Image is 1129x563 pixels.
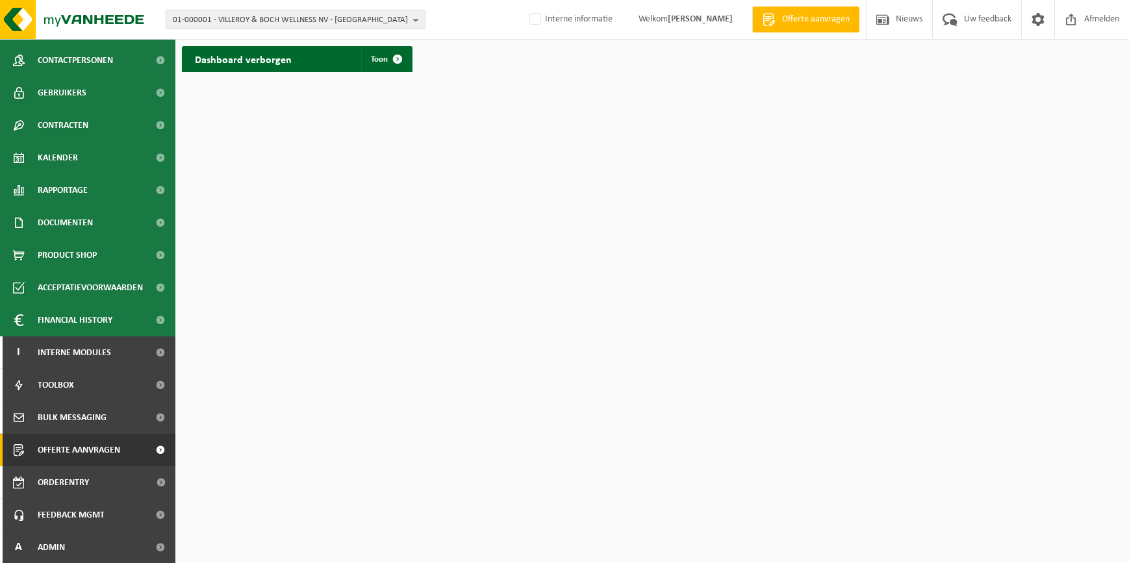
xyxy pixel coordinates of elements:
span: Offerte aanvragen [779,13,853,26]
span: Financial History [38,304,112,336]
span: Product Shop [38,239,97,271]
span: Offerte aanvragen [38,434,120,466]
span: Kalender [38,142,78,174]
span: Rapportage [38,174,88,206]
span: Interne modules [38,336,111,369]
button: 01-000001 - VILLEROY & BOCH WELLNESS NV - [GEOGRAPHIC_DATA] [166,10,425,29]
h2: Dashboard verborgen [182,46,305,71]
span: I [13,336,25,369]
span: Gebruikers [38,77,86,109]
a: Toon [361,46,411,72]
span: Documenten [38,206,93,239]
span: Orderentry Goedkeuring [38,466,147,499]
span: Toolbox [38,369,74,401]
span: 01-000001 - VILLEROY & BOCH WELLNESS NV - [GEOGRAPHIC_DATA] [173,10,408,30]
label: Interne informatie [527,10,613,29]
span: Contracten [38,109,88,142]
span: Toon [372,55,388,64]
span: Contactpersonen [38,44,113,77]
span: Acceptatievoorwaarden [38,271,143,304]
strong: [PERSON_NAME] [668,14,733,24]
a: Offerte aanvragen [752,6,859,32]
span: Feedback MGMT [38,499,105,531]
span: Bulk Messaging [38,401,107,434]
